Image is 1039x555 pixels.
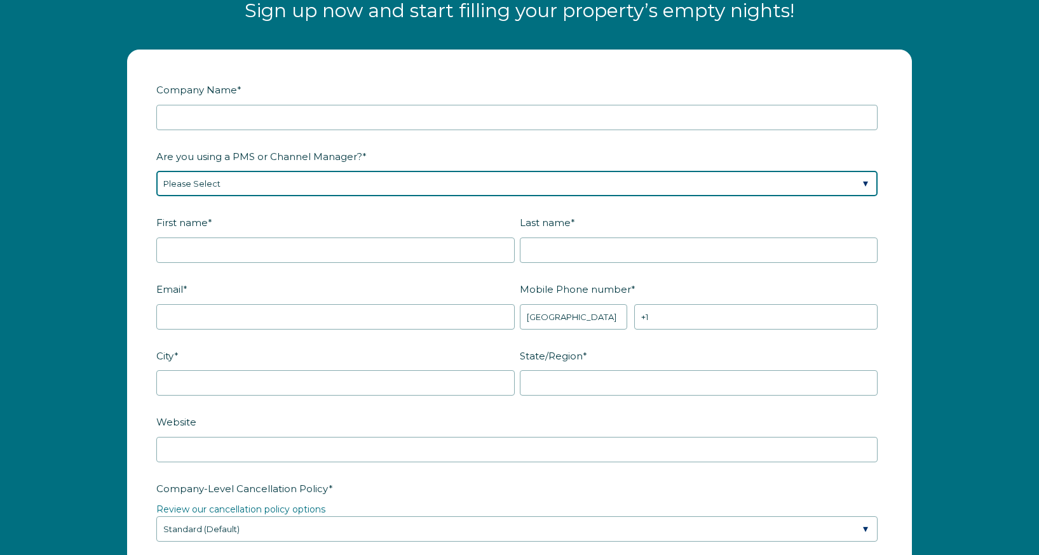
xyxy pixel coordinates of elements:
span: Are you using a PMS or Channel Manager? [156,147,362,166]
span: Company Name [156,80,237,100]
span: City [156,346,174,366]
span: First name [156,213,208,232]
span: Company-Level Cancellation Policy [156,479,329,498]
span: Last name [520,213,571,232]
a: Review our cancellation policy options [156,504,325,515]
span: Website [156,412,196,432]
span: Email [156,279,183,299]
span: Mobile Phone number [520,279,631,299]
span: State/Region [520,346,583,366]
